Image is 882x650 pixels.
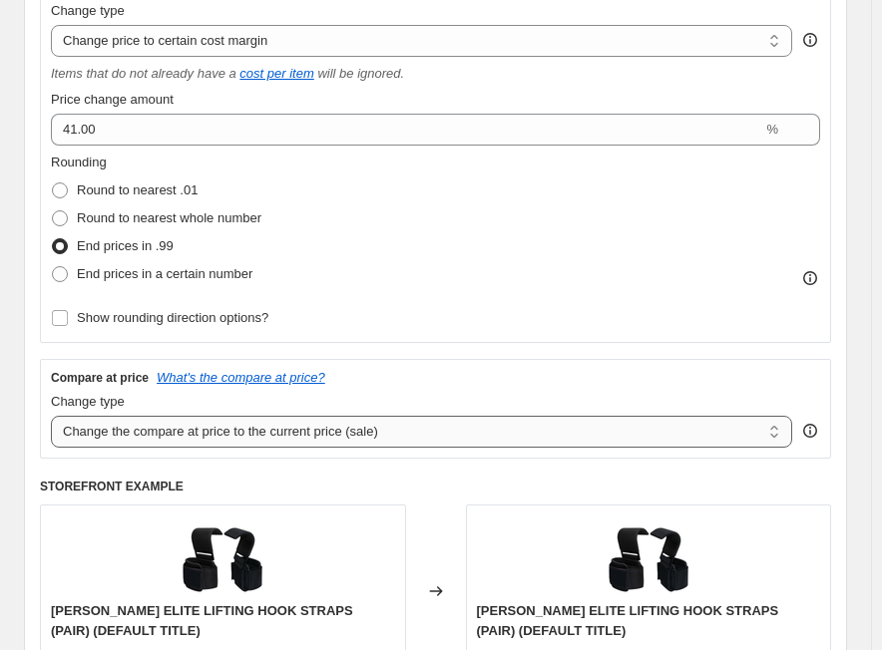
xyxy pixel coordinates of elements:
span: [PERSON_NAME] ELITE LIFTING HOOK STRAPS (PAIR) (DEFAULT TITLE) [51,603,353,638]
button: What's the compare at price? [157,370,325,385]
span: End prices in a certain number [77,266,252,281]
span: Round to nearest whole number [77,210,261,225]
input: 50 [51,114,762,146]
span: Change type [51,3,125,18]
img: LG-7B_80x.png [609,515,688,595]
div: help [800,421,820,441]
div: help [800,30,820,50]
h6: STOREFRONT EXAMPLE [40,479,831,494]
span: End prices in .99 [77,238,174,253]
span: Round to nearest .01 [77,182,198,197]
span: [PERSON_NAME] ELITE LIFTING HOOK STRAPS (PAIR) (DEFAULT TITLE) [477,603,779,638]
h3: Compare at price [51,370,149,386]
span: Change type [51,394,125,409]
span: Show rounding direction options? [77,310,268,325]
img: LG-7B_80x.png [183,515,262,595]
i: Items that do not already have a [51,66,236,81]
a: cost per item [239,66,313,81]
i: will be ignored. [317,66,404,81]
span: % [766,122,778,137]
span: Rounding [51,155,107,169]
span: Price change amount [51,92,174,107]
